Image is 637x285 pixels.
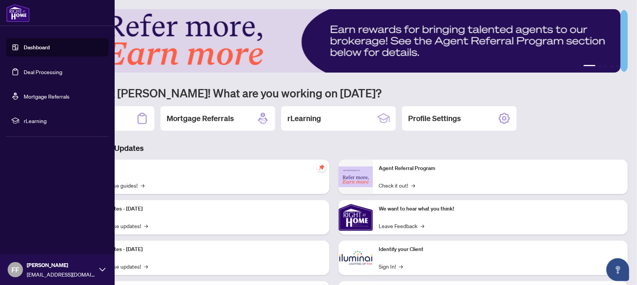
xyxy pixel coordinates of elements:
[80,245,323,254] p: Platform Updates - [DATE]
[24,68,62,75] a: Deal Processing
[40,143,628,154] h3: Brokerage & Industry Updates
[144,262,148,270] span: →
[24,117,103,125] span: rLearning
[80,205,323,213] p: Platform Updates - [DATE]
[141,181,144,189] span: →
[144,222,148,230] span: →
[40,86,628,100] h1: Welcome back [PERSON_NAME]! What are you working on [DATE]?
[606,258,629,281] button: Open asap
[412,181,415,189] span: →
[27,261,96,269] span: [PERSON_NAME]
[339,241,373,275] img: Identify your Client
[599,65,602,68] button: 2
[80,164,323,173] p: Self-Help
[379,222,425,230] a: Leave Feedback→
[379,164,622,173] p: Agent Referral Program
[379,181,415,189] a: Check it out!→
[27,270,96,279] span: [EMAIL_ADDRESS][DOMAIN_NAME]
[317,163,326,172] span: pushpin
[408,113,461,124] h2: Profile Settings
[399,262,403,270] span: →
[611,65,614,68] button: 4
[287,113,321,124] h2: rLearning
[24,93,70,100] a: Mortgage Referrals
[605,65,608,68] button: 3
[339,167,373,188] img: Agent Referral Program
[379,205,622,213] p: We want to hear what you think!
[167,113,234,124] h2: Mortgage Referrals
[421,222,425,230] span: →
[339,200,373,235] img: We want to hear what you think!
[617,65,620,68] button: 5
[24,44,50,51] a: Dashboard
[379,262,403,270] a: Sign In!→
[379,245,622,254] p: Identify your Client
[40,9,621,73] img: Slide 0
[6,4,30,22] img: logo
[584,65,596,68] button: 1
[11,264,19,275] span: FF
